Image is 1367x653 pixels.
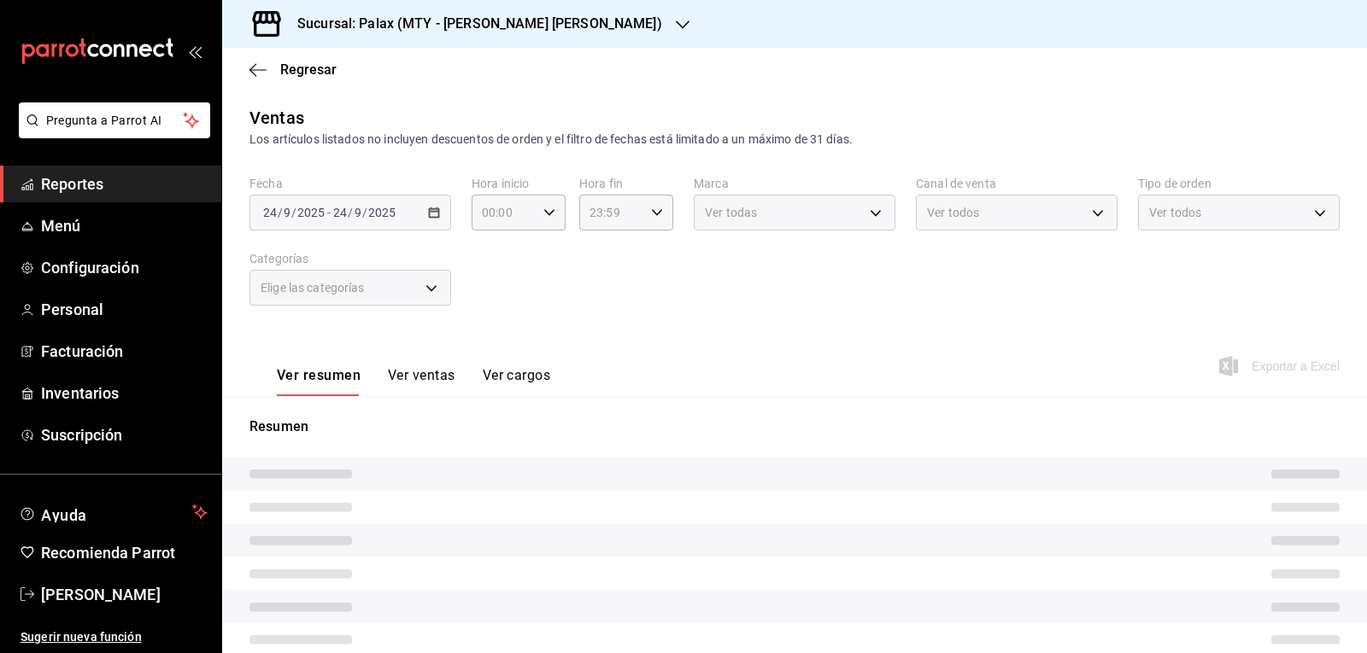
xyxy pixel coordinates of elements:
[41,172,208,195] span: Reportes
[296,206,326,219] input: ----
[388,367,455,396] button: Ver ventas
[1149,204,1201,221] span: Ver todos
[12,124,210,142] a: Pregunta a Parrot AI
[284,14,662,34] h3: Sucursal: Palax (MTY - [PERSON_NAME] [PERSON_NAME])
[262,206,278,219] input: --
[41,298,208,321] span: Personal
[278,206,283,219] span: /
[332,206,348,219] input: --
[916,178,1118,189] label: Canal de venta
[41,382,208,405] span: Inventarios
[41,541,208,564] span: Recomienda Parrot
[41,583,208,606] span: [PERSON_NAME]
[41,502,185,522] span: Ayuda
[249,253,451,265] label: Categorías
[21,628,208,646] span: Sugerir nueva función
[277,367,550,396] div: navigation tabs
[367,206,396,219] input: ----
[249,178,451,189] label: Fecha
[1138,178,1340,189] label: Tipo de orden
[283,206,291,219] input: --
[41,214,208,237] span: Menú
[46,112,184,130] span: Pregunta a Parrot AI
[280,61,337,78] span: Regresar
[291,206,296,219] span: /
[277,367,361,396] button: Ver resumen
[249,61,337,78] button: Regresar
[19,102,210,138] button: Pregunta a Parrot AI
[694,178,895,189] label: Marca
[41,423,208,446] span: Suscripción
[41,340,208,363] span: Facturación
[362,206,367,219] span: /
[41,256,208,279] span: Configuración
[348,206,353,219] span: /
[354,206,362,219] input: --
[579,178,673,189] label: Hora fin
[249,105,304,131] div: Ventas
[927,204,979,221] span: Ver todos
[483,367,551,396] button: Ver cargos
[188,44,202,58] button: open_drawer_menu
[327,206,331,219] span: -
[249,417,1340,437] p: Resumen
[472,178,566,189] label: Hora inicio
[249,131,1340,149] div: Los artículos listados no incluyen descuentos de orden y el filtro de fechas está limitado a un m...
[261,279,365,296] span: Elige las categorías
[705,204,757,221] span: Ver todas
